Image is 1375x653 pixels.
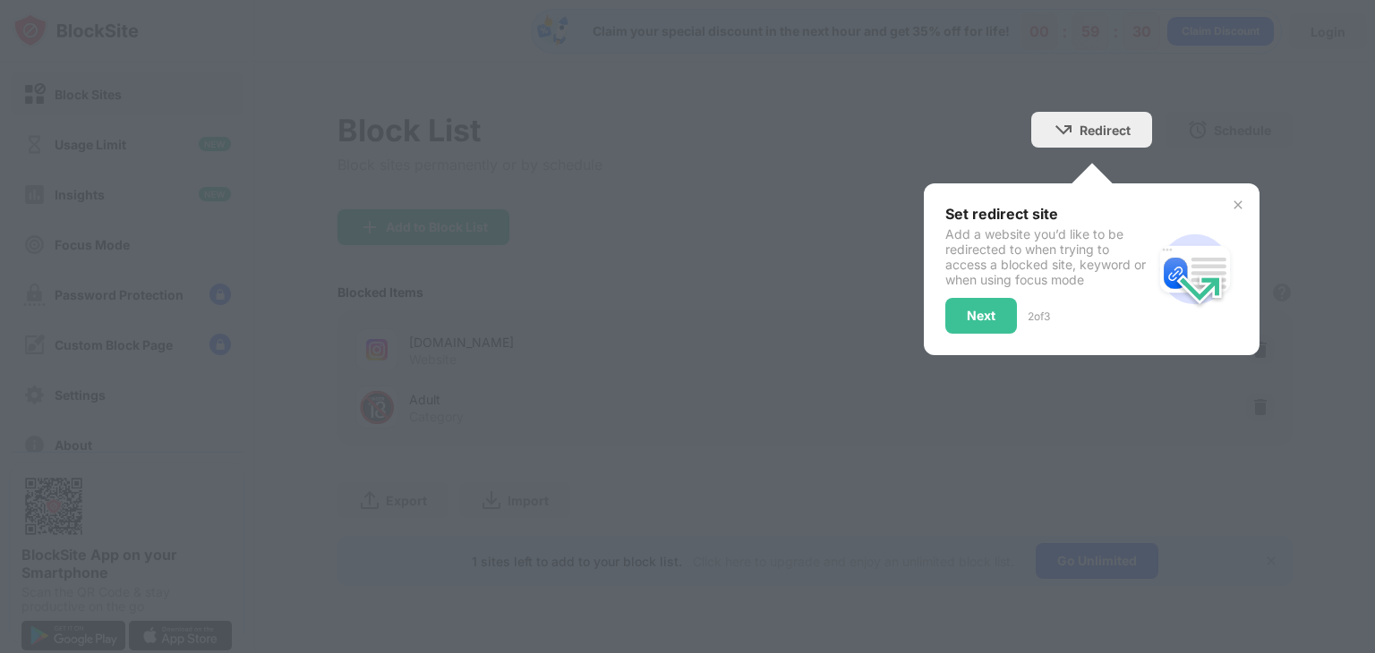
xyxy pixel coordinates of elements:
img: x-button.svg [1231,198,1245,212]
img: redirect.svg [1152,226,1238,312]
div: Next [967,309,995,323]
div: Add a website you’d like to be redirected to when trying to access a blocked site, keyword or whe... [945,226,1152,287]
div: Redirect [1080,123,1131,138]
div: 2 of 3 [1028,310,1050,323]
div: Set redirect site [945,205,1152,223]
